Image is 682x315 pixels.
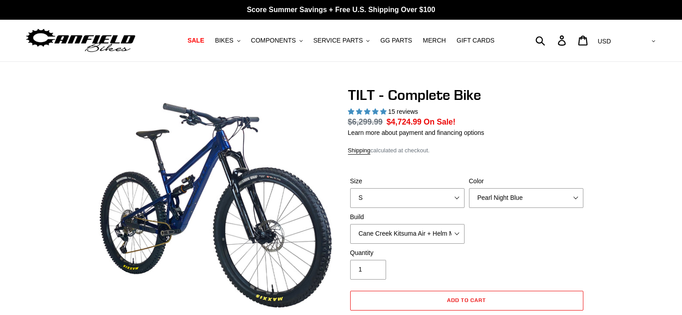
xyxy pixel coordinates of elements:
span: SALE [187,37,204,44]
a: Learn more about payment and financing options [348,129,484,136]
div: calculated at checkout. [348,146,586,155]
span: BIKES [215,37,233,44]
button: Add to cart [350,291,583,311]
h1: TILT - Complete Bike [348,86,586,104]
a: GG PARTS [376,35,417,47]
span: Add to cart [447,297,486,303]
button: SERVICE PARTS [309,35,374,47]
span: 15 reviews [388,108,418,115]
a: GIFT CARDS [452,35,499,47]
label: Color [469,177,583,186]
label: Size [350,177,465,186]
span: SERVICE PARTS [313,37,363,44]
a: MERCH [418,35,450,47]
span: COMPONENTS [251,37,296,44]
span: On Sale! [424,116,456,128]
a: Shipping [348,147,371,155]
s: $6,299.99 [348,117,383,126]
span: GG PARTS [380,37,412,44]
span: $4,724.99 [387,117,421,126]
span: 5.00 stars [348,108,388,115]
button: BIKES [210,35,244,47]
span: MERCH [423,37,446,44]
img: Canfield Bikes [25,26,137,55]
input: Search [540,30,563,50]
label: Build [350,212,465,222]
button: COMPONENTS [247,35,307,47]
a: SALE [183,35,209,47]
label: Quantity [350,248,465,258]
span: GIFT CARDS [456,37,495,44]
